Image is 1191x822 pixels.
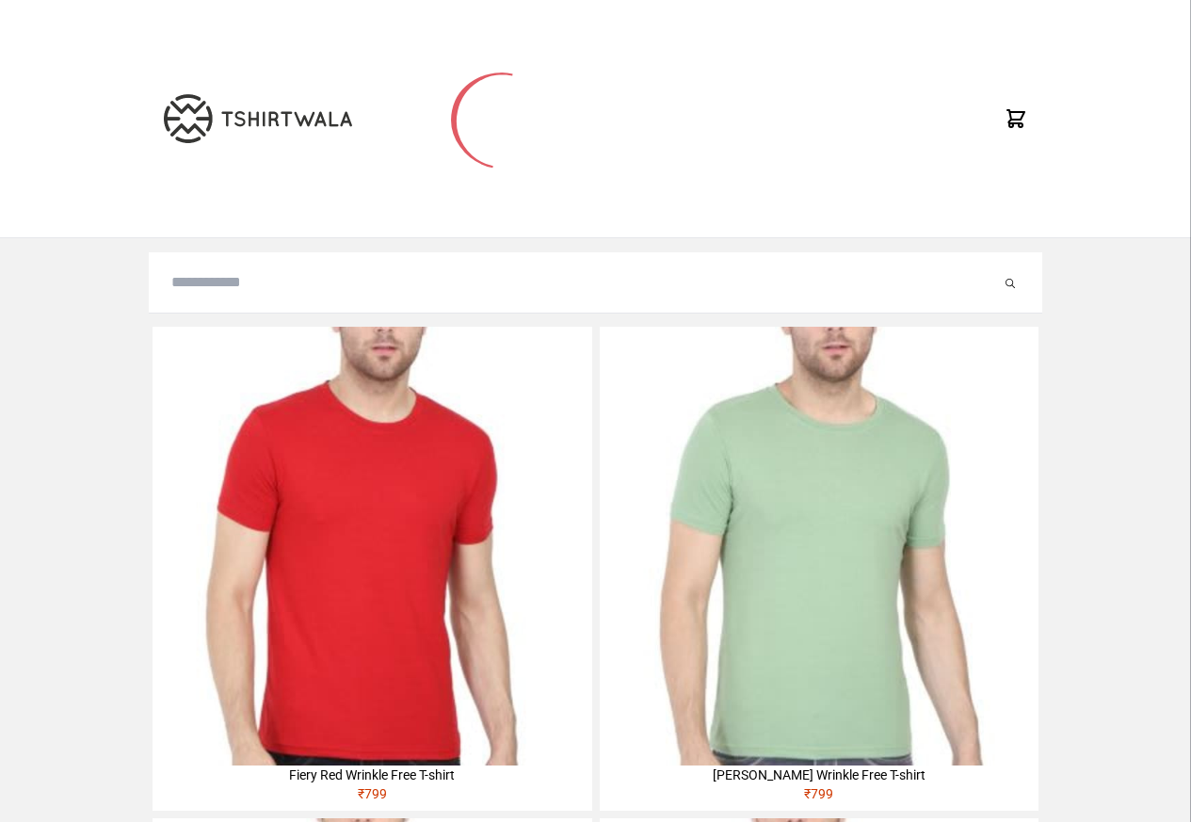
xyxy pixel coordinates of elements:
img: 4M6A2211-320x320.jpg [600,327,1038,766]
div: ₹ 799 [153,784,591,811]
img: 4M6A2225-320x320.jpg [153,327,591,766]
a: [PERSON_NAME] Wrinkle Free T-shirt₹799 [600,327,1038,811]
div: Fiery Red Wrinkle Free T-shirt [153,766,591,784]
a: Fiery Red Wrinkle Free T-shirt₹799 [153,327,591,811]
div: [PERSON_NAME] Wrinkle Free T-shirt [600,766,1038,784]
img: TW-LOGO-400-104.png [164,94,352,143]
div: ₹ 799 [600,784,1038,811]
button: Submit your search query. [1001,271,1020,294]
